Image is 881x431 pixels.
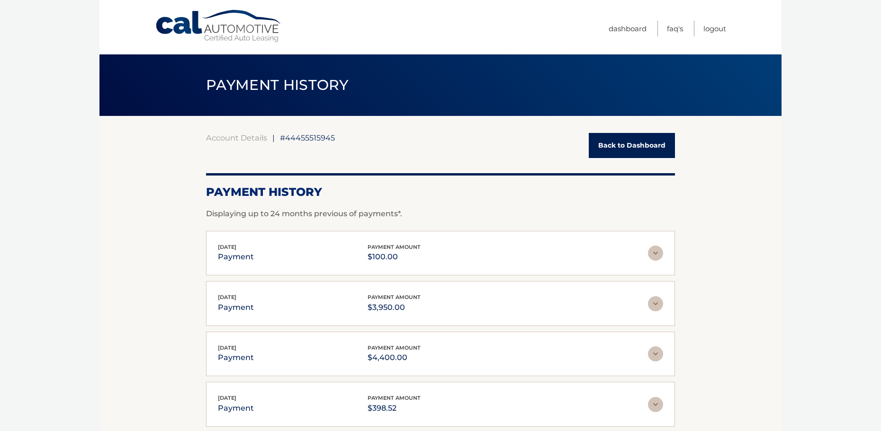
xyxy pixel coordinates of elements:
span: payment amount [368,294,421,300]
a: Dashboard [609,21,647,36]
span: [DATE] [218,344,236,351]
a: Back to Dashboard [589,133,675,158]
a: Account Details [206,133,267,142]
p: $3,950.00 [368,301,421,314]
p: $4,400.00 [368,351,421,364]
p: payment [218,301,254,314]
span: [DATE] [218,244,236,250]
h2: Payment History [206,185,675,199]
p: $100.00 [368,250,421,264]
span: [DATE] [218,294,236,300]
span: #44455515945 [280,133,335,142]
span: payment amount [368,244,421,250]
a: Cal Automotive [155,9,283,43]
p: Displaying up to 24 months previous of payments*. [206,208,675,220]
p: $398.52 [368,402,421,415]
span: payment amount [368,395,421,401]
img: accordion-rest.svg [648,246,663,261]
img: accordion-rest.svg [648,397,663,412]
img: accordion-rest.svg [648,346,663,361]
img: accordion-rest.svg [648,296,663,311]
p: payment [218,351,254,364]
p: payment [218,250,254,264]
span: [DATE] [218,395,236,401]
span: PAYMENT HISTORY [206,76,349,94]
p: payment [218,402,254,415]
span: payment amount [368,344,421,351]
a: FAQ's [667,21,683,36]
a: Logout [703,21,726,36]
span: | [272,133,275,142]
